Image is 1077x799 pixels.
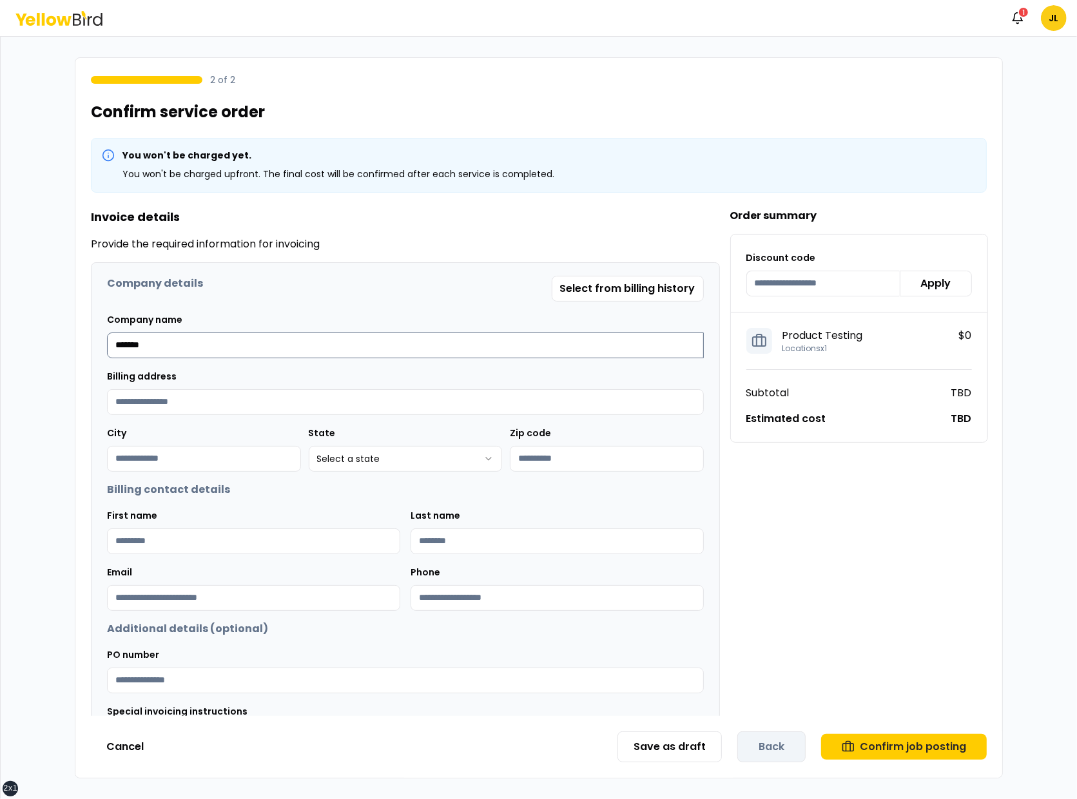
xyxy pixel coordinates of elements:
[107,648,159,661] label: PO number
[821,734,987,760] button: Confirm job posting
[107,509,157,522] label: First name
[91,734,159,760] button: Cancel
[122,149,554,162] h4: You won't be charged yet.
[730,208,988,224] h2: Order summary
[210,73,235,86] p: 2 of 2
[91,236,720,252] p: Provide the required information for invoicing
[107,370,177,383] label: Billing address
[411,509,460,522] label: Last name
[3,784,17,794] div: 2xl
[552,276,704,302] button: Select from billing history
[107,482,704,497] h2: Billing contact details
[107,276,203,302] h2: Company details
[510,427,551,439] label: Zip code
[951,411,972,427] p: TBD
[91,102,265,122] h1: Confirm service order
[746,385,790,401] p: Subtotal
[1018,6,1029,18] div: 1
[91,208,720,226] h3: Invoice details
[617,731,722,762] button: Save as draft
[309,427,336,439] label: State
[782,328,863,343] p: Product Testing
[951,385,972,401] p: TBD
[746,411,826,427] p: Estimated cost
[959,328,972,343] p: $0
[1005,5,1031,31] button: 1
[107,621,704,637] h2: Additional details (optional)
[107,566,132,579] label: Email
[1041,5,1067,31] span: JL
[746,251,816,264] label: Discount code
[411,566,440,579] label: Phone
[107,313,182,326] label: Company name
[107,705,247,718] label: Special invoicing instructions
[122,167,554,182] p: You won't be charged upfront. The final cost will be confirmed after each service is completed.
[900,271,972,296] button: Apply
[107,427,126,439] label: City
[782,343,828,354] p: Locations x 1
